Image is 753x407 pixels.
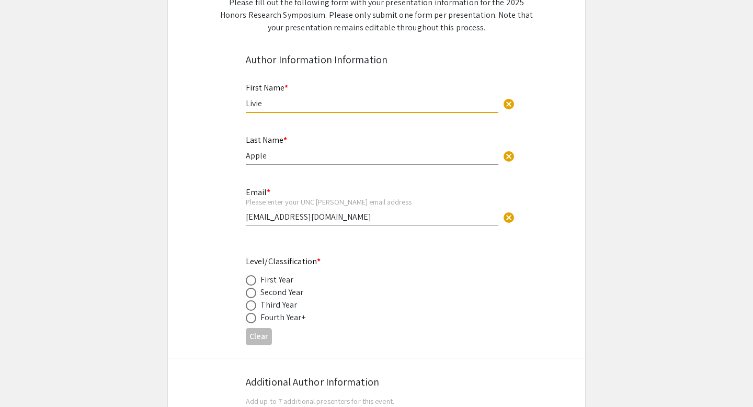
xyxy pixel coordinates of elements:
input: Type Here [246,150,498,161]
input: Type Here [246,98,498,109]
span: cancel [503,98,515,110]
div: Fourth Year+ [260,311,305,324]
mat-label: Level/Classification [246,256,321,267]
div: Please enter your UNC [PERSON_NAME] email address [246,197,498,207]
button: Clear [498,145,519,166]
mat-label: Last Name [246,134,287,145]
span: cancel [503,211,515,224]
div: Third Year [260,299,297,311]
iframe: Chat [8,360,44,399]
button: Clear [498,93,519,114]
button: Clear [246,328,272,345]
mat-label: First Name [246,82,288,93]
input: Type Here [246,211,498,222]
div: Additional Author Information [246,374,507,390]
mat-label: Email [246,187,270,198]
button: Clear [498,206,519,227]
span: Add up to 7 additional presenters for this event. [246,396,394,406]
div: First Year [260,274,293,286]
span: cancel [503,150,515,163]
div: Second Year [260,286,303,299]
div: Author Information Information [246,52,507,67]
